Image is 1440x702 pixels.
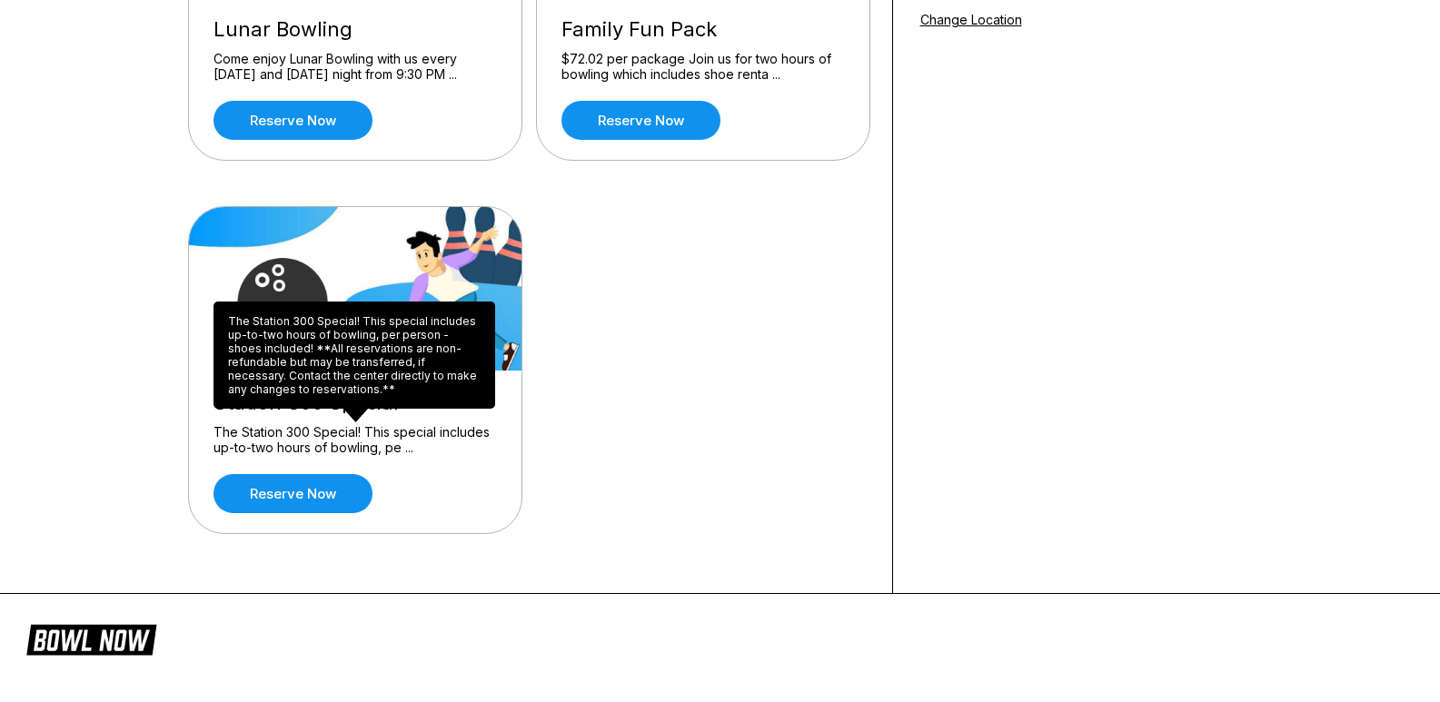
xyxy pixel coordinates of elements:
[214,17,497,42] div: Lunar Bowling
[214,424,497,456] div: The Station 300 Special! This special includes up-to-two hours of bowling, pe ...
[561,101,720,140] a: Reserve now
[561,17,845,42] div: Family Fun Pack
[214,101,372,140] a: Reserve now
[189,207,523,371] img: Station 300 Special
[214,474,372,513] a: Reserve now
[561,51,845,83] div: $72.02 per package Join us for two hours of bowling which includes shoe renta ...
[214,51,497,83] div: Come enjoy Lunar Bowling with us every [DATE] and [DATE] night from 9:30 PM ...
[214,302,495,409] div: The Station 300 Special! This special includes up-to-two hours of bowling, per person - shoes inc...
[920,12,1022,27] a: Change Location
